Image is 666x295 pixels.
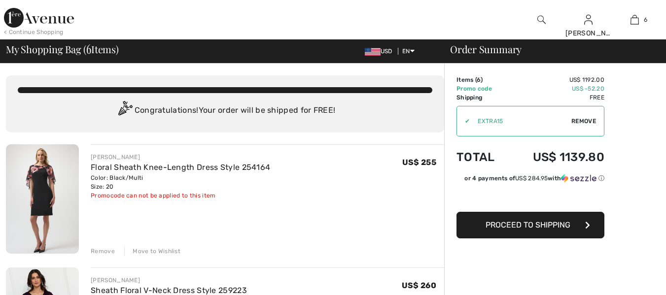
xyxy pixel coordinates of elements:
[6,44,119,54] span: My Shopping Bag ( Items)
[4,28,64,36] div: < Continue Shopping
[457,117,470,126] div: ✔
[91,247,115,256] div: Remove
[402,281,436,290] span: US$ 260
[91,191,270,200] div: Promocode can not be applied to this item
[402,48,415,55] span: EN
[365,48,396,55] span: USD
[86,42,91,55] span: 6
[456,75,508,84] td: Items ( )
[91,153,270,162] div: [PERSON_NAME]
[477,76,481,83] span: 6
[456,212,604,238] button: Proceed to Shipping
[365,48,381,56] img: US Dollar
[464,174,604,183] div: or 4 payments of with
[482,16,666,295] iframe: Find more information here
[456,93,508,102] td: Shipping
[91,163,270,172] a: Floral Sheath Knee-Length Dress Style 254164
[91,276,247,285] div: [PERSON_NAME]
[124,247,180,256] div: Move to Wishlist
[6,144,79,254] img: Floral Sheath Knee-Length Dress Style 254164
[612,14,658,26] a: 6
[584,15,593,24] a: Sign In
[644,15,647,24] span: 6
[438,44,660,54] div: Order Summary
[91,286,247,295] a: Sheath Floral V-Neck Dress Style 259223
[456,174,604,186] div: or 4 payments ofUS$ 284.95withSezzle Click to learn more about Sezzle
[537,14,546,26] img: search the website
[470,106,571,136] input: Promo code
[584,14,593,26] img: My Info
[91,173,270,191] div: Color: Black/Multi Size: 20
[631,14,639,26] img: My Bag
[4,8,74,28] img: 1ère Avenue
[456,84,508,93] td: Promo code
[18,101,432,121] div: Congratulations! Your order will be shipped for FREE!
[456,140,508,174] td: Total
[456,186,604,208] iframe: PayPal-paypal
[402,158,436,167] span: US$ 255
[115,101,135,121] img: Congratulation2.svg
